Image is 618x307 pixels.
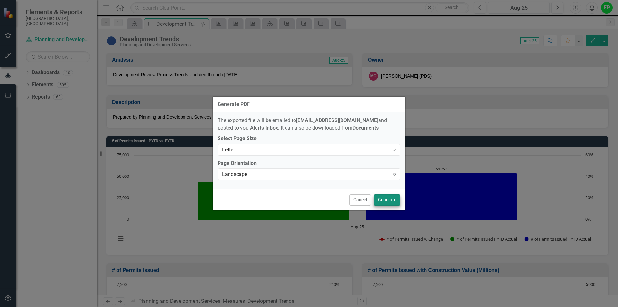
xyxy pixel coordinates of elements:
[374,194,400,206] button: Generate
[222,171,389,178] div: Landscape
[222,146,389,153] div: Letter
[296,117,378,123] strong: [EMAIL_ADDRESS][DOMAIN_NAME]
[352,125,379,131] strong: Documents
[218,117,387,131] span: The exported file will be emailed to and posted to your . It can also be downloaded from .
[218,160,400,167] label: Page Orientation
[250,125,278,131] strong: Alerts Inbox
[349,194,371,206] button: Cancel
[218,101,250,107] div: Generate PDF
[218,135,400,142] label: Select Page Size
